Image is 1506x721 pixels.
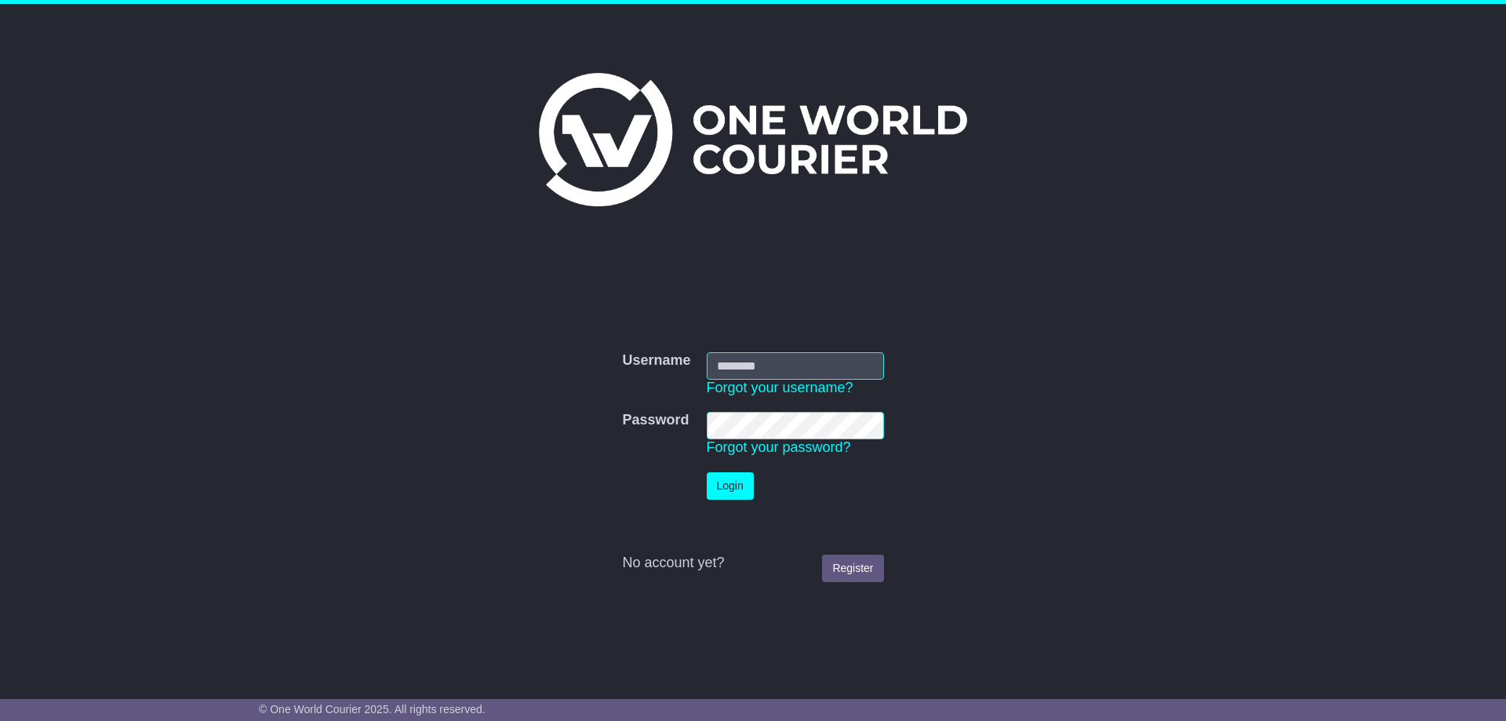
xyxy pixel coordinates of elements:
div: No account yet? [622,555,883,572]
a: Register [822,555,883,582]
a: Forgot your password? [707,439,851,455]
span: © One World Courier 2025. All rights reserved. [259,703,486,716]
label: Username [622,352,690,370]
label: Password [622,412,689,429]
button: Login [707,472,754,500]
a: Forgot your username? [707,380,853,395]
img: One World [539,73,967,206]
